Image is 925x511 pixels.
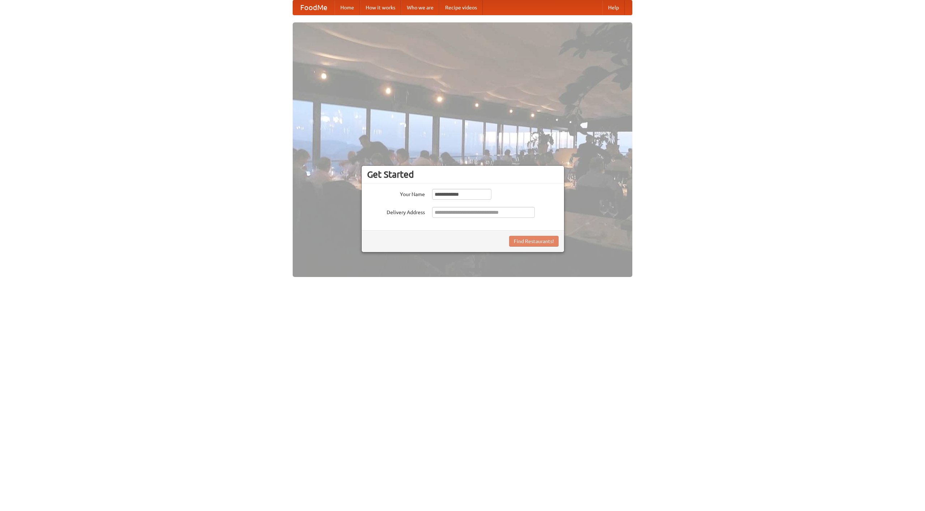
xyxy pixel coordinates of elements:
a: Home [335,0,360,15]
a: How it works [360,0,401,15]
a: Help [602,0,625,15]
label: Delivery Address [367,207,425,216]
h3: Get Started [367,169,559,180]
a: FoodMe [293,0,335,15]
a: Recipe videos [439,0,483,15]
a: Who we are [401,0,439,15]
button: Find Restaurants! [509,236,559,247]
label: Your Name [367,189,425,198]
